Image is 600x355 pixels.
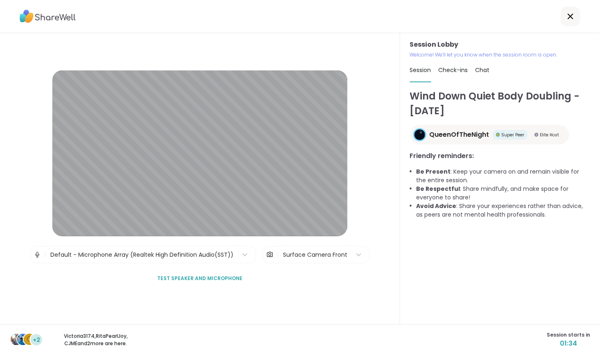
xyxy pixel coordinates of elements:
[496,133,500,137] img: Super Peer
[266,246,274,263] img: Camera
[17,334,29,345] img: RitaPearlJoy
[410,89,590,118] h1: Wind Down Quiet Body Doubling - [DATE]
[414,129,425,140] img: QueenOfTheNight
[417,202,457,210] b: Avoid Advice
[475,66,490,74] span: Chat
[27,334,32,345] span: C
[277,246,279,263] span: |
[410,151,590,161] h3: Friendly reminders:
[157,275,242,282] span: Test speaker and microphone
[410,66,431,74] span: Session
[534,133,539,137] img: Elite Host
[502,132,525,138] span: Super Peer
[417,167,451,176] b: Be Present
[439,66,468,74] span: Check-ins
[417,167,590,185] li: : Keep your camera on and remain visible for the entire session.
[20,7,76,26] img: ShareWell Logo
[410,40,590,50] h3: Session Lobby
[410,51,590,59] p: Welcome! We’ll let you know when the session room is open.
[11,334,22,345] img: Victoria3174
[34,246,41,263] img: Microphone
[33,336,40,344] span: +2
[547,339,590,348] span: 01:34
[417,185,590,202] li: : Share mindfully, and make space for everyone to share!
[430,130,489,140] span: QueenOfTheNight
[154,270,246,287] button: Test speaker and microphone
[417,202,590,219] li: : Share your experiences rather than advice, as peers are not mental health professionals.
[283,251,347,259] div: Surface Camera Front
[547,331,590,339] span: Session starts in
[417,185,460,193] b: Be Respectful
[410,125,569,145] a: QueenOfTheNightQueenOfTheNightSuper PeerSuper PeerElite HostElite Host
[44,246,46,263] span: |
[540,132,559,138] span: Elite Host
[50,251,233,259] div: Default - Microphone Array (Realtek High Definition Audio(SST))
[50,332,142,347] p: Victoria3174 , RitaPearlJoy , CJME and 2 more are here.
